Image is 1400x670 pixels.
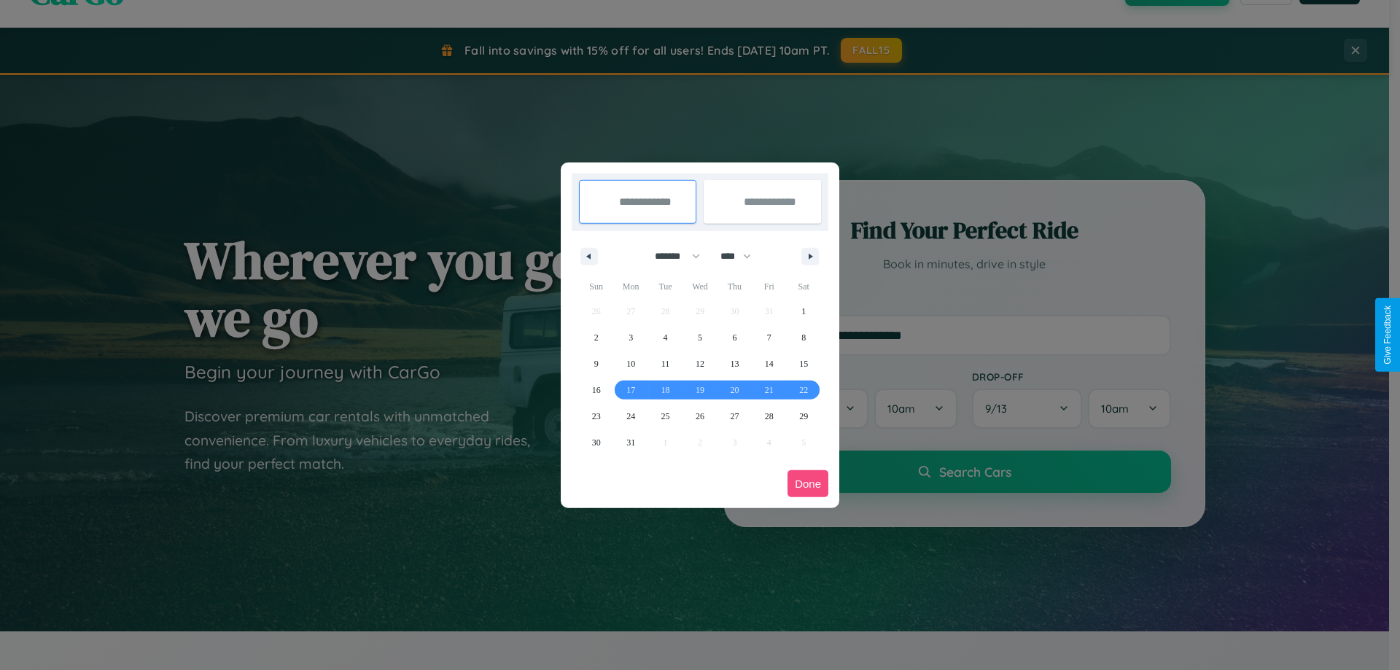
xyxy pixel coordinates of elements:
[730,403,739,429] span: 27
[682,403,717,429] button: 26
[613,351,647,377] button: 10
[717,351,752,377] button: 13
[661,377,670,403] span: 18
[767,324,771,351] span: 7
[613,403,647,429] button: 24
[799,351,808,377] span: 15
[752,351,786,377] button: 14
[730,377,739,403] span: 20
[682,275,717,298] span: Wed
[648,324,682,351] button: 4
[799,403,808,429] span: 29
[696,377,704,403] span: 19
[594,351,599,377] span: 9
[717,377,752,403] button: 20
[752,324,786,351] button: 7
[661,351,670,377] span: 11
[765,351,774,377] span: 14
[801,298,806,324] span: 1
[629,324,633,351] span: 3
[682,351,717,377] button: 12
[648,377,682,403] button: 18
[732,324,736,351] span: 6
[787,298,821,324] button: 1
[696,403,704,429] span: 26
[682,377,717,403] button: 19
[752,377,786,403] button: 21
[765,377,774,403] span: 21
[730,351,739,377] span: 13
[613,377,647,403] button: 17
[626,377,635,403] span: 17
[787,275,821,298] span: Sat
[787,403,821,429] button: 29
[648,275,682,298] span: Tue
[801,324,806,351] span: 8
[592,377,601,403] span: 16
[661,403,670,429] span: 25
[579,275,613,298] span: Sun
[717,403,752,429] button: 27
[752,275,786,298] span: Fri
[696,351,704,377] span: 12
[1382,305,1393,365] div: Give Feedback
[648,403,682,429] button: 25
[592,429,601,456] span: 30
[765,403,774,429] span: 28
[592,403,601,429] span: 23
[787,470,828,497] button: Done
[594,324,599,351] span: 2
[717,324,752,351] button: 6
[682,324,717,351] button: 5
[613,429,647,456] button: 31
[579,429,613,456] button: 30
[787,351,821,377] button: 15
[717,275,752,298] span: Thu
[613,275,647,298] span: Mon
[626,351,635,377] span: 10
[698,324,702,351] span: 5
[787,377,821,403] button: 22
[799,377,808,403] span: 22
[664,324,668,351] span: 4
[648,351,682,377] button: 11
[626,429,635,456] span: 31
[613,324,647,351] button: 3
[579,403,613,429] button: 23
[579,351,613,377] button: 9
[579,324,613,351] button: 2
[787,324,821,351] button: 8
[752,403,786,429] button: 28
[626,403,635,429] span: 24
[579,377,613,403] button: 16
